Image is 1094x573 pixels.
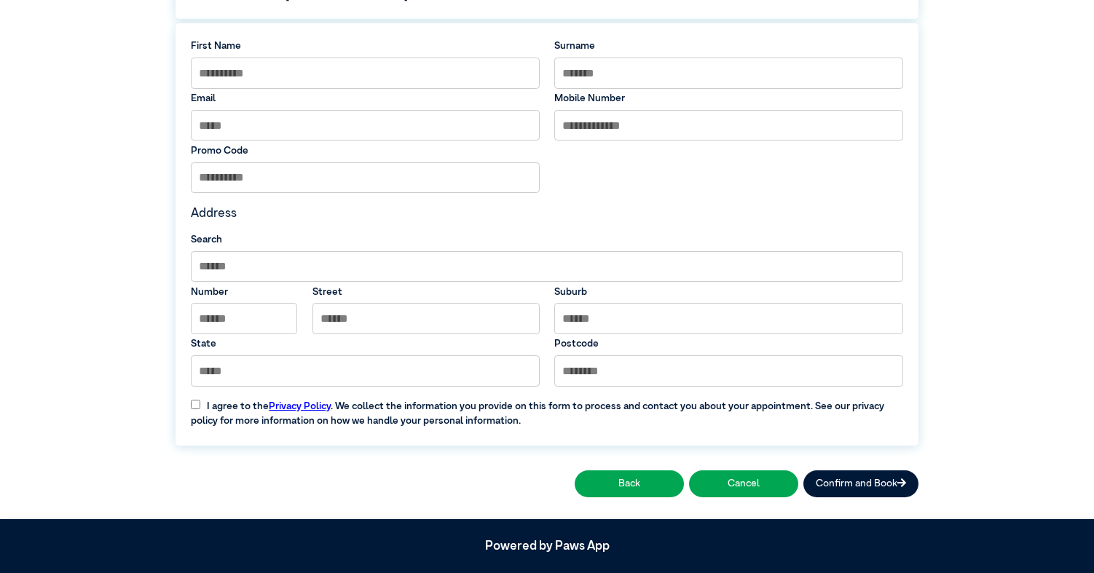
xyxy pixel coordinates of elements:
label: Street [312,285,540,299]
label: I agree to the . We collect the information you provide on this form to process and contact you a... [184,389,910,428]
button: Back [575,470,684,497]
label: Suburb [554,285,903,299]
button: Confirm and Book [803,470,918,497]
label: Number [191,285,297,299]
a: Privacy Policy [269,401,331,411]
label: Promo Code [191,143,540,158]
label: Mobile Number [554,91,903,106]
button: Cancel [689,470,798,497]
label: Search [191,232,903,247]
input: Search by Suburb [191,251,903,282]
input: I agree to thePrivacy Policy. We collect the information you provide on this form to process and ... [191,400,200,409]
h4: Address [191,207,903,221]
label: Surname [554,39,903,53]
h5: Powered by Paws App [176,540,918,554]
label: First Name [191,39,540,53]
label: Postcode [554,336,903,351]
label: State [191,336,540,351]
label: Email [191,91,540,106]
